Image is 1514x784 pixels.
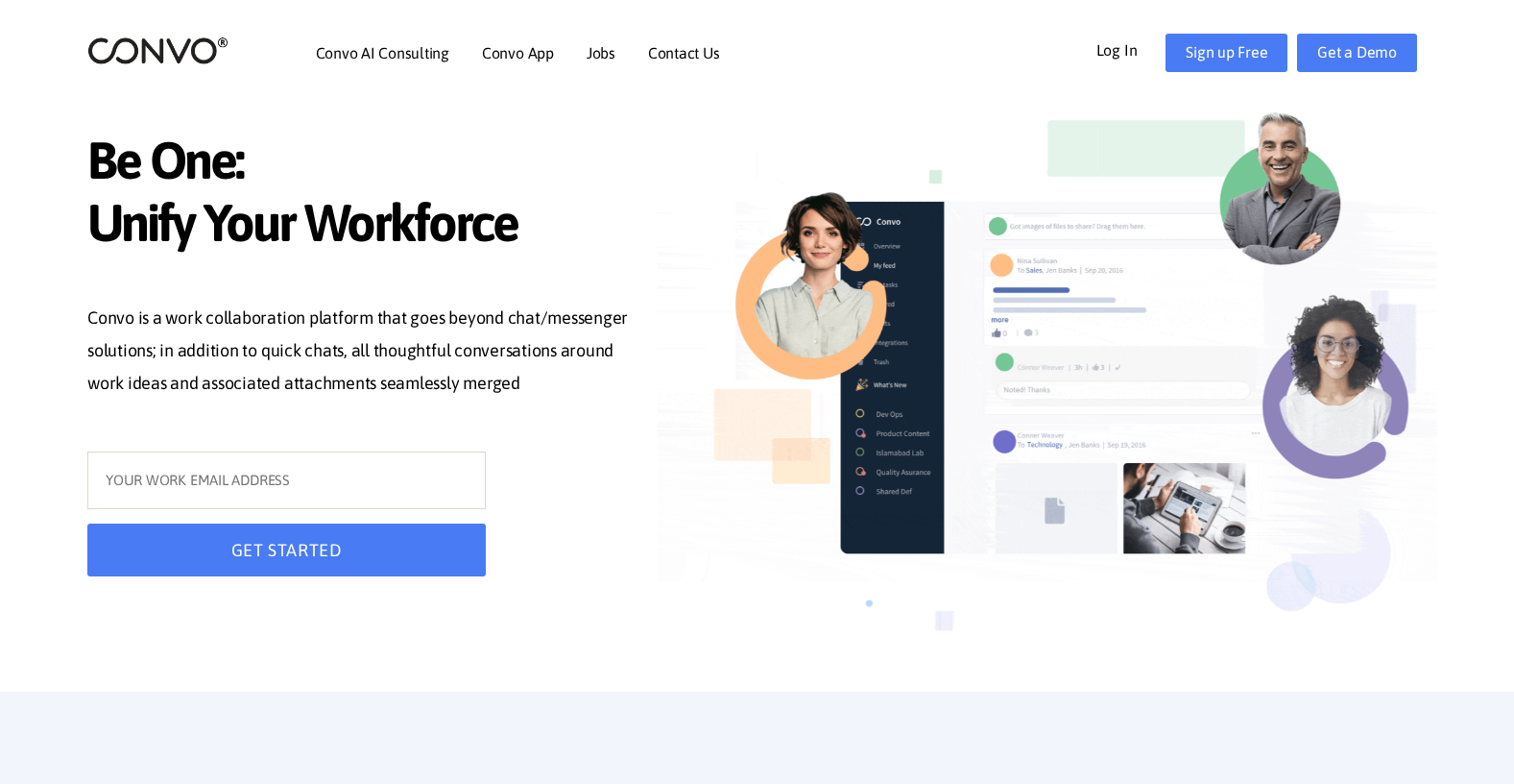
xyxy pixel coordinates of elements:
[648,45,720,61] a: Contact Us
[482,45,554,61] a: Convo App
[87,302,629,404] p: Convo is a work collaboration platform that goes beyond chat/messenger solutions; in addition to ...
[87,452,486,509] input: YOUR WORK EMAIL ADDRESS
[87,192,629,259] span: Unify Your Workforce
[1096,34,1166,64] a: Log In
[87,130,629,197] span: Be One:
[658,86,1437,692] img: image_not_found
[316,45,449,61] a: Convo AI Consulting
[587,45,615,61] a: Jobs
[87,524,486,576] button: GET STARTED
[1166,34,1287,72] a: Sign up Free
[1297,34,1417,72] a: Get a Demo
[87,36,228,65] img: logo_2.png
